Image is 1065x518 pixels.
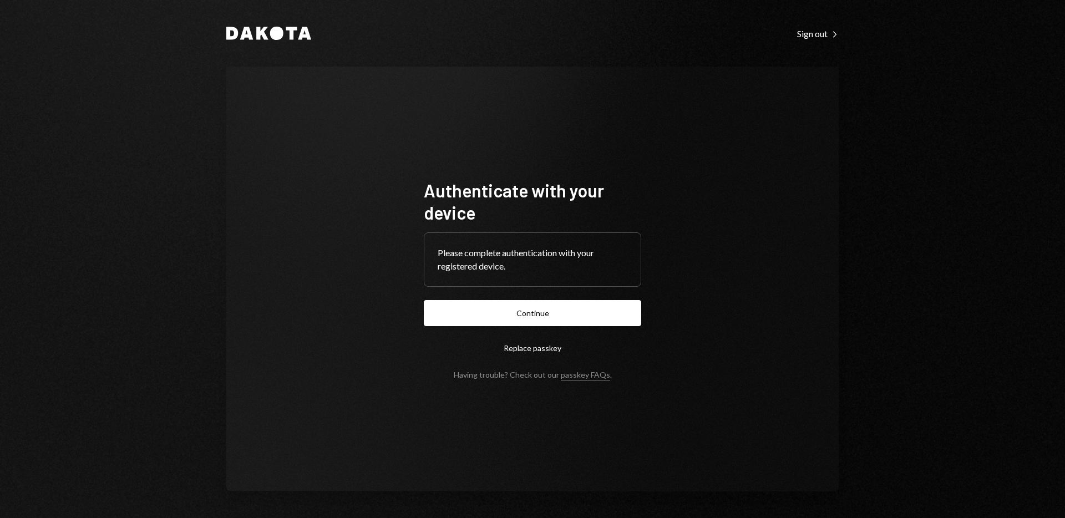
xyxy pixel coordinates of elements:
[424,300,641,326] button: Continue
[438,246,627,273] div: Please complete authentication with your registered device.
[797,27,839,39] a: Sign out
[424,179,641,224] h1: Authenticate with your device
[454,370,612,379] div: Having trouble? Check out our .
[424,335,641,361] button: Replace passkey
[797,28,839,39] div: Sign out
[561,370,610,380] a: passkey FAQs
